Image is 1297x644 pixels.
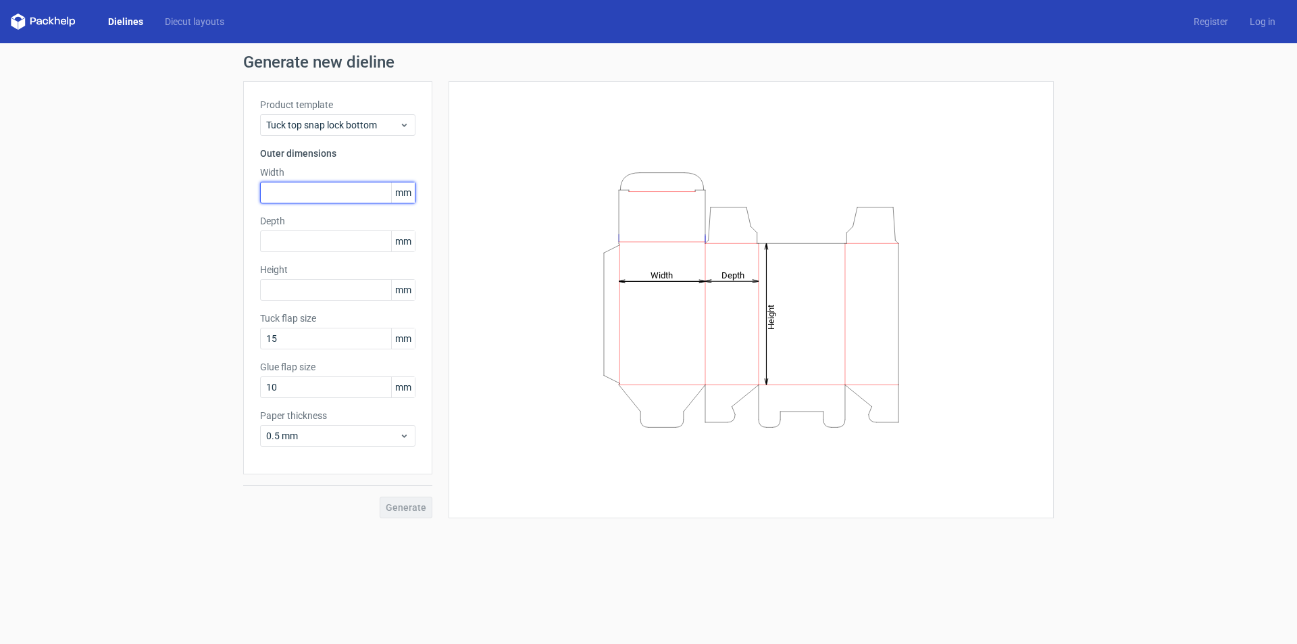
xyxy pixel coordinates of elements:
span: mm [391,377,415,397]
span: Tuck top snap lock bottom [266,118,399,132]
label: Paper thickness [260,409,415,422]
span: mm [391,182,415,203]
tspan: Width [651,270,673,280]
label: Width [260,166,415,179]
label: Height [260,263,415,276]
h1: Generate new dieline [243,54,1054,70]
tspan: Depth [721,270,744,280]
a: Dielines [97,15,154,28]
span: mm [391,231,415,251]
span: mm [391,280,415,300]
h3: Outer dimensions [260,147,415,160]
tspan: Height [766,304,776,329]
span: mm [391,328,415,349]
a: Log in [1239,15,1286,28]
label: Glue flap size [260,360,415,374]
label: Depth [260,214,415,228]
a: Diecut layouts [154,15,235,28]
label: Tuck flap size [260,312,415,325]
label: Product template [260,98,415,112]
span: 0.5 mm [266,429,399,443]
a: Register [1183,15,1239,28]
